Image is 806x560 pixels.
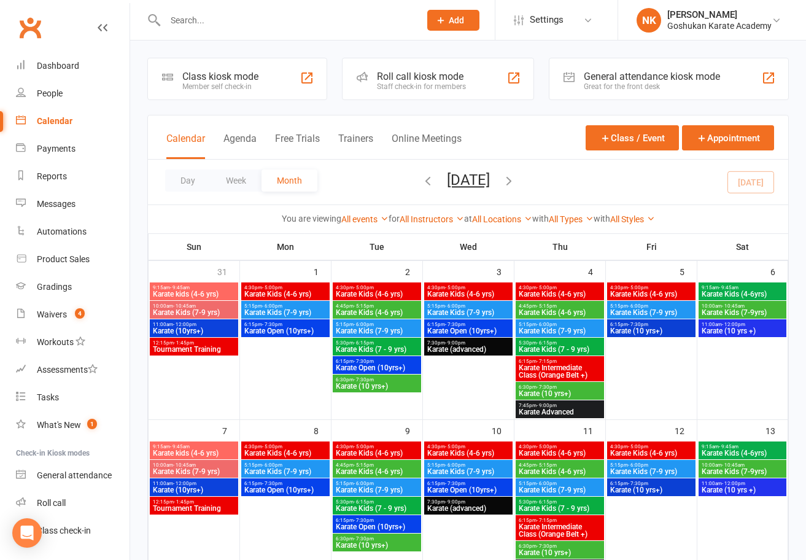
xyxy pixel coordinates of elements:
div: Workouts [37,337,74,347]
span: 4:30pm [244,444,327,449]
span: Karate Kids (7-9 yrs) [427,309,510,316]
span: - 6:15pm [354,499,374,505]
span: - 6:00pm [262,303,282,309]
div: Payments [37,144,76,154]
div: What's New [37,420,81,430]
span: 4:30pm [610,285,693,290]
span: Karate Kids (7-9yrs) [701,309,784,316]
a: Waivers 4 [16,301,130,329]
span: - 10:45am [173,462,196,468]
button: Week [211,169,262,192]
span: Karate (10 yrs+) [610,486,693,494]
span: - 7:30pm [628,322,648,327]
span: Karate Kids (7-9 yrs) [152,468,236,475]
a: All Instructors [400,214,464,224]
span: - 9:45am [170,444,190,449]
span: 4:30pm [427,285,510,290]
span: 6:15pm [610,481,693,486]
span: - 12:00pm [173,481,196,486]
button: Month [262,169,317,192]
span: Karate kids (4-6 yrs) [152,449,236,457]
span: Karate Kids (4-6 yrs) [335,290,419,298]
span: 6:15pm [244,481,327,486]
div: 13 [765,420,788,440]
span: - 6:15pm [354,340,374,346]
strong: at [464,214,472,224]
span: Karate Kids (7-9 yrs) [244,468,327,475]
span: Karate Kids (4-6 yrs) [427,290,510,298]
div: [PERSON_NAME] [667,9,772,20]
div: People [37,88,63,98]
span: - 7:30pm [262,481,282,486]
strong: for [389,214,400,224]
div: General attendance kiosk mode [584,71,720,82]
a: Gradings [16,273,130,301]
a: Automations [16,218,130,246]
span: Karate Kids (4-6yrs) [701,449,784,457]
span: - 10:45am [722,462,745,468]
span: Karate (advanced) [427,505,510,512]
span: 5:15pm [518,481,602,486]
a: Roll call [16,489,130,517]
span: - 6:00pm [354,322,374,327]
span: - 5:00pm [445,444,465,449]
span: - 6:00pm [537,322,557,327]
span: 9:15am [152,285,236,290]
a: All Styles [610,214,655,224]
a: Reports [16,163,130,190]
div: 7 [222,420,239,440]
span: Karate Kids (7 - 9 yrs) [335,346,419,353]
span: 6:30pm [518,384,602,390]
span: - 5:00pm [354,444,374,449]
span: 12:15pm [152,499,236,505]
span: - 7:30pm [354,359,374,364]
span: 6:30pm [518,543,602,549]
span: - 7:30pm [354,536,374,542]
button: Agenda [223,133,257,159]
span: 10:00am [701,303,784,309]
span: - 6:00pm [628,462,648,468]
span: Karate Kids (7-9 yrs) [335,486,419,494]
span: - 7:30pm [537,384,557,390]
div: Member self check-in [182,82,258,91]
strong: with [532,214,549,224]
span: - 10:45am [722,303,745,309]
div: 1 [314,261,331,281]
span: - 5:15pm [354,462,374,468]
span: Karate Kids (4-6 yrs) [518,309,602,316]
span: Karate (10 yrs+) [518,390,602,397]
a: Class kiosk mode [16,517,130,545]
div: 12 [675,420,697,440]
span: 4:45pm [335,303,419,309]
span: 5:15pm [610,303,693,309]
span: - 5:15pm [537,303,557,309]
span: 5:15pm [518,322,602,327]
span: 10:00am [152,303,236,309]
span: 6:15pm [518,518,602,523]
span: - 7:30pm [445,322,465,327]
span: 7:45pm [518,403,602,408]
div: 6 [770,261,788,281]
span: - 9:45am [719,444,738,449]
span: - 9:00pm [537,403,557,408]
span: 4:30pm [244,285,327,290]
span: - 12:00pm [722,322,745,327]
span: Karate (10 yrs+) [335,542,419,549]
span: 10:00am [152,462,236,468]
span: 6:15pm [335,518,419,523]
a: Workouts [16,329,130,356]
span: Karate (10 yrs +) [701,327,784,335]
span: Karate Kids (4-6 yrs) [244,290,327,298]
span: - 12:00pm [722,481,745,486]
span: 5:15pm [244,462,327,468]
th: Sat [697,234,788,260]
span: 10:00am [701,462,784,468]
div: Gradings [37,282,72,292]
span: Karate Kids (4-6 yrs) [518,468,602,475]
button: Free Trials [275,133,320,159]
span: Karate Kids (4-6 yrs) [518,449,602,457]
a: What's New1 [16,411,130,439]
a: Calendar [16,107,130,135]
th: Wed [423,234,514,260]
span: - 7:30pm [628,481,648,486]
